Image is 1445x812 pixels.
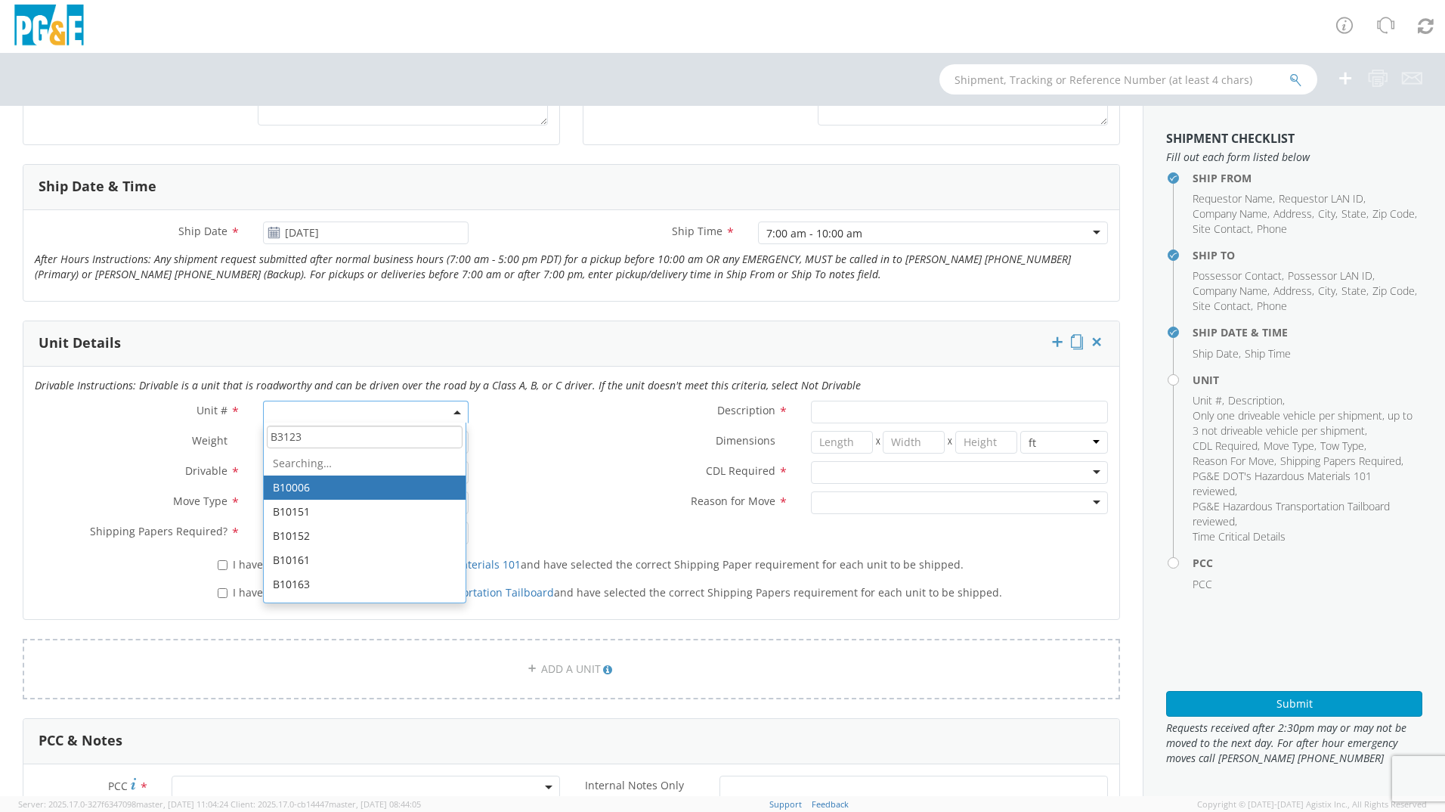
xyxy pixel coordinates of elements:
span: Tow Type [1320,439,1364,453]
span: Phone [1257,222,1287,236]
li: , [1193,408,1419,439]
i: After Hours Instructions: Any shipment request submitted after normal business hours (7:00 am - 5... [35,252,1071,281]
span: PCC [1193,577,1212,591]
span: Ship Time [672,224,722,238]
input: Width [883,431,945,454]
h3: Ship Date & Time [39,179,156,194]
li: , [1193,206,1270,222]
li: , [1228,393,1285,408]
span: Ship Date [178,224,227,238]
a: Feedback [812,798,849,810]
li: , [1372,206,1417,222]
span: Zip Code [1372,206,1415,221]
span: Requestor LAN ID [1279,191,1363,206]
span: Only one driveable vehicle per shipment, up to 3 not driveable vehicle per shipment [1193,408,1413,438]
span: Requests received after 2:30pm may or may not be moved to the next day. For after hour emergency ... [1166,721,1422,766]
li: , [1193,469,1419,499]
span: CDL Required [1193,439,1258,453]
button: Submit [1166,691,1422,717]
span: Move Type [173,494,227,508]
span: Shipping Papers Required? [90,524,227,538]
span: State [1341,284,1366,298]
span: Unit # [196,403,227,417]
li: B10152 [264,524,466,548]
li: Searching… [264,451,466,476]
h4: Ship From [1193,172,1422,184]
i: Drivable Instructions: Drivable is a unit that is roadworthy and can be driven over the road by a... [35,378,861,392]
li: B10161 [264,548,466,572]
li: , [1193,284,1270,299]
span: PG&E Hazardous Transportation Tailboard reviewed [1193,499,1390,528]
li: B10163 [264,572,466,597]
span: City [1318,206,1335,221]
h4: PCC [1193,557,1422,569]
li: B10163 [264,597,466,621]
span: Move Type [1264,439,1314,453]
li: , [1280,454,1403,469]
span: Zip Code [1372,284,1415,298]
span: State [1341,206,1366,221]
span: master, [DATE] 11:04:24 [136,798,228,810]
a: ADD A UNIT [23,639,1120,699]
li: , [1193,299,1253,314]
li: , [1193,191,1275,206]
span: Internal Notes Only [585,778,684,792]
span: Copyright © [DATE]-[DATE] Agistix Inc., All Rights Reserved [1197,798,1427,810]
li: , [1279,191,1366,206]
li: , [1193,393,1224,408]
a: Support [769,798,802,810]
span: Ship Time [1245,346,1291,361]
span: Phone [1257,299,1287,313]
li: , [1320,439,1366,454]
span: Site Contact [1193,299,1251,313]
span: Weight [192,433,227,448]
span: Server: 2025.17.0-327f6347098 [18,798,228,810]
span: Address [1273,206,1312,221]
span: Fill out each form listed below [1166,150,1422,165]
span: X [873,431,883,454]
strong: Shipment Checklist [1166,130,1295,147]
span: Company Name [1193,284,1267,298]
h3: Unit Details [39,336,121,351]
div: 7:00 am - 10:00 am [766,226,862,241]
li: , [1273,206,1314,222]
h3: PCC & Notes [39,733,122,748]
input: Length [811,431,873,454]
span: Client: 2025.17.0-cb14447 [231,798,421,810]
li: , [1318,206,1338,222]
h4: Unit [1193,374,1422,386]
span: Time Critical Details [1193,529,1286,544]
li: , [1288,268,1375,284]
li: , [1193,222,1253,237]
span: PG&E DOT's Hazardous Materials 101 reviewed [1193,469,1372,498]
li: , [1193,454,1276,469]
span: Possessor LAN ID [1288,268,1372,283]
li: , [1193,346,1241,361]
input: I have reviewed thePG&E DOT's Hazardous Materials 101and have selected the correct Shipping Paper... [218,560,227,570]
span: Requestor Name [1193,191,1273,206]
span: Dimensions [716,433,775,448]
span: City [1318,284,1335,298]
span: Shipping Papers Required [1280,454,1401,468]
span: Reason For Move [1193,454,1274,468]
li: , [1264,439,1317,454]
h4: Ship To [1193,249,1422,261]
input: Height [955,431,1017,454]
span: Site Contact [1193,222,1251,236]
li: , [1193,499,1419,529]
span: Address [1273,284,1312,298]
li: , [1273,284,1314,299]
span: I have reviewed the and have selected the correct Shipping Paper requirement for each unit to be ... [233,557,964,572]
span: Company Name [1193,206,1267,221]
h4: Ship Date & Time [1193,327,1422,338]
li: , [1193,268,1284,284]
li: , [1372,284,1417,299]
span: Ship Date [1193,346,1239,361]
input: Shipment, Tracking or Reference Number (at least 4 chars) [939,64,1317,95]
li: , [1318,284,1338,299]
input: I have reviewed thePG&E's Hazardous Transportation Tailboardand have selected the correct Shippin... [218,588,227,598]
li: , [1193,439,1260,454]
span: I have reviewed the and have selected the correct Shipping Papers requirement for each unit to be... [233,585,1002,600]
span: Unit # [1193,393,1222,408]
span: CDL Required [706,463,775,478]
